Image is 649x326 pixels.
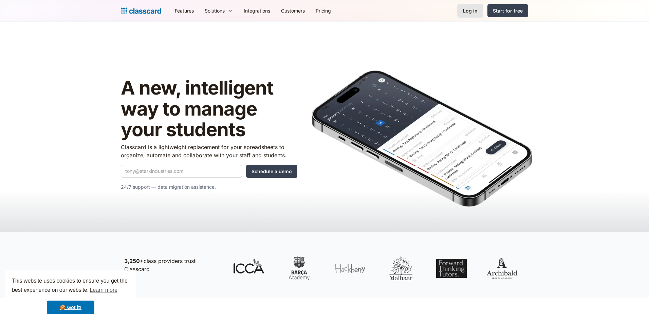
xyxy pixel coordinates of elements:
div: Solutions [205,7,225,14]
a: Log in [457,4,483,18]
div: Log in [463,7,478,14]
input: Schedule a demo [246,165,297,178]
a: Integrations [238,3,276,18]
form: Quick Demo Form [121,165,297,178]
a: Logo [121,6,161,16]
input: tony@starkindustries.com [121,165,242,178]
p: class providers trust Classcard [124,257,219,273]
span: This website uses cookies to ensure you get the best experience on our website. [12,277,129,295]
div: Start for free [493,7,523,14]
a: Start for free [487,4,528,17]
a: Features [169,3,199,18]
div: cookieconsent [5,270,136,321]
a: dismiss cookie message [47,301,94,314]
p: Classcard is a lightweight replacement for your spreadsheets to organize, automate and collaborat... [121,143,297,159]
a: Customers [276,3,310,18]
p: 24/7 support — data migration assistance. [121,183,297,191]
a: Pricing [310,3,336,18]
strong: 3,250+ [124,258,144,264]
div: Solutions [199,3,238,18]
h1: A new, intelligent way to manage your students [121,78,297,140]
a: learn more about cookies [89,285,118,295]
